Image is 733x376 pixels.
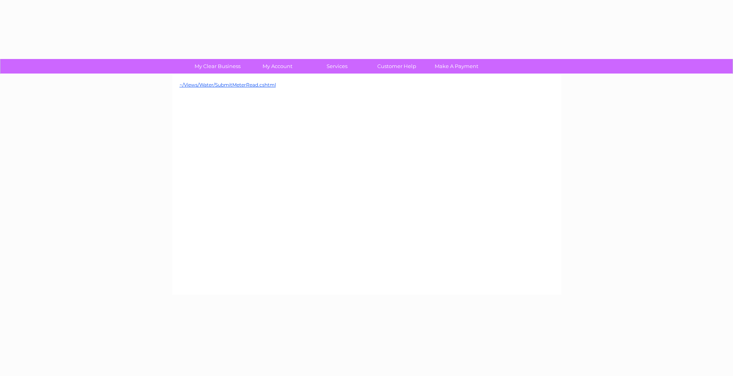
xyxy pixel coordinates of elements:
a: Customer Help [364,59,429,74]
a: Services [305,59,369,74]
a: Make A Payment [424,59,489,74]
a: My Account [245,59,310,74]
a: ~/Views/Water/SubmitMeterRead.cshtml [180,82,276,88]
a: My Clear Business [185,59,250,74]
